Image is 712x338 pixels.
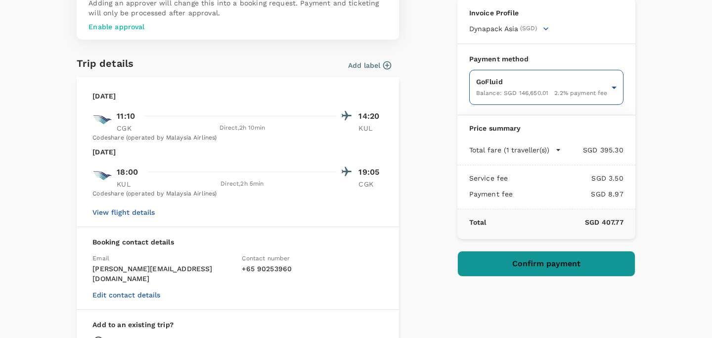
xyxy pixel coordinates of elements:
p: 18:00 [117,166,138,178]
p: Total [469,217,487,227]
p: CGK [117,123,141,133]
p: Invoice Profile [469,8,623,18]
div: Direct , 2h 5min [147,179,337,189]
p: GoFluid [476,77,608,87]
p: [DATE] [92,147,116,157]
p: + 65 90253960 [242,264,383,274]
p: [PERSON_NAME][EMAIL_ADDRESS][DOMAIN_NAME] [92,264,234,284]
p: KUL [117,179,141,189]
button: Edit contact details [92,291,160,299]
button: View flight details [92,208,155,216]
p: Payment fee [469,189,513,199]
p: 11:10 [117,110,135,122]
img: GA [92,166,112,186]
p: SGD 8.97 [513,189,623,199]
span: Dynapack Asia [469,24,518,34]
p: Price summary [469,123,623,133]
p: Enable approval [89,22,387,32]
div: Codeshare (operated by Malaysia Airlines) [92,133,383,143]
div: Direct , 2h 10min [147,123,337,133]
p: [DATE] [92,91,116,101]
p: SGD 407.77 [486,217,623,227]
span: 2.2 % payment fee [554,90,607,97]
div: Codeshare (operated by Malaysia Airlines) [92,189,383,199]
button: Total fare (1 traveller(s)) [469,145,561,155]
p: Booking contact details [92,237,383,247]
img: GA [92,110,112,130]
button: Dynapack Asia(SGD) [469,24,549,34]
p: 14:20 [358,110,383,122]
p: Total fare (1 traveller(s)) [469,145,549,155]
p: 19:05 [358,166,383,178]
p: Service fee [469,173,508,183]
span: Contact number [242,255,290,262]
button: Add label [348,60,391,70]
p: Add to an existing trip? [92,320,383,330]
p: SGD 395.30 [561,145,623,155]
p: KUL [358,123,383,133]
span: Email [92,255,109,262]
h6: Trip details [77,55,133,71]
span: Balance : SGD 146,650.01 [476,90,548,97]
button: Confirm payment [457,251,635,277]
p: Payment method [469,54,623,64]
span: (SGD) [520,24,537,34]
div: GoFluidBalance: SGD 146,650.012.2% payment fee [469,70,623,105]
p: SGD 3.50 [508,173,623,183]
p: CGK [358,179,383,189]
